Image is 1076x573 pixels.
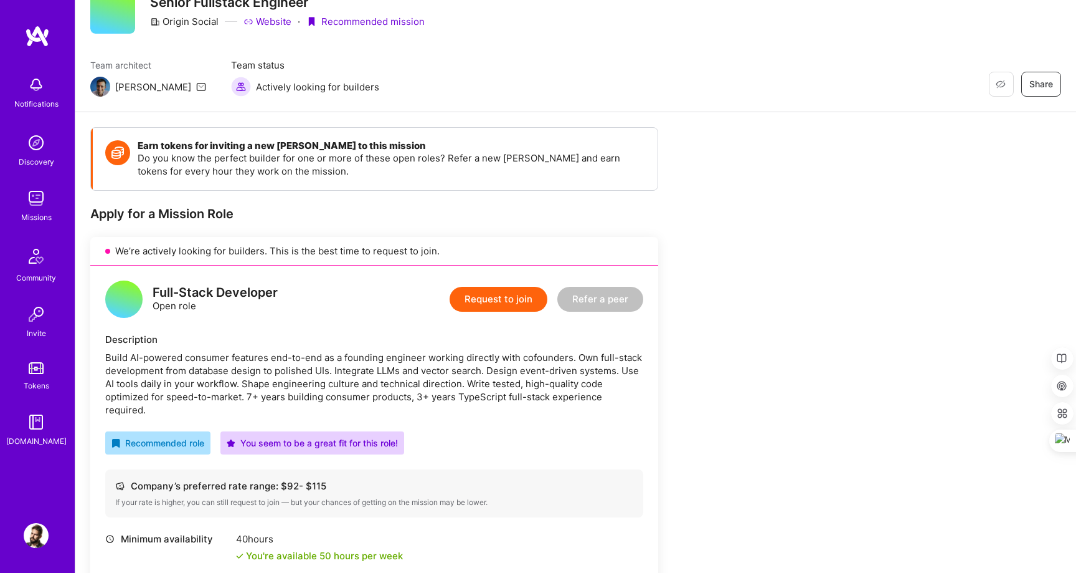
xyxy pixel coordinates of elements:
[24,186,49,211] img: teamwork
[153,286,278,299] div: Full-Stack Developer
[115,80,191,94] div: [PERSON_NAME]
[150,17,160,27] i: icon CompanyGray
[16,271,56,284] div: Community
[25,25,50,47] img: logo
[1029,78,1053,90] span: Share
[1021,72,1061,97] button: Share
[231,59,379,72] span: Team status
[298,15,300,28] div: ·
[196,82,206,92] i: icon Mail
[227,439,235,448] i: icon PurpleStar
[306,15,425,28] div: Recommended mission
[115,481,125,491] i: icon Cash
[14,97,59,110] div: Notifications
[256,80,379,94] span: Actively looking for builders
[105,534,115,544] i: icon Clock
[24,72,49,97] img: bell
[21,241,51,271] img: Community
[24,130,49,155] img: discovery
[557,287,643,312] button: Refer a peer
[153,286,278,312] div: Open role
[115,498,633,508] div: If your rate is higher, you can still request to join — but your chances of getting on the missio...
[21,211,52,224] div: Missions
[111,439,120,448] i: icon RecommendedBadge
[115,479,633,493] div: Company’s preferred rate range: $ 92 - $ 115
[138,152,645,178] p: Do you know the perfect builder for one or more of these open roles? Refer a new [PERSON_NAME] an...
[105,351,643,417] div: Build AI-powered consumer features end-to-end as a founding engineer working directly with cofoun...
[6,435,67,448] div: [DOMAIN_NAME]
[19,155,54,168] div: Discovery
[90,59,206,72] span: Team architect
[111,436,204,450] div: Recommended role
[243,15,291,28] a: Website
[27,327,46,340] div: Invite
[21,523,52,548] a: User Avatar
[231,77,251,97] img: Actively looking for builders
[24,379,49,392] div: Tokens
[105,333,643,346] div: Description
[236,549,403,562] div: You're available 50 hours per week
[450,287,547,312] button: Request to join
[90,237,658,266] div: We’re actively looking for builders. This is the best time to request to join.
[24,302,49,327] img: Invite
[150,15,219,28] div: Origin Social
[90,206,658,222] div: Apply for a Mission Role
[24,410,49,435] img: guide book
[138,140,645,152] h4: Earn tokens for inviting a new [PERSON_NAME] to this mission
[306,17,316,27] i: icon PurpleRibbon
[236,532,403,546] div: 40 hours
[29,362,44,374] img: tokens
[105,532,230,546] div: Minimum availability
[236,552,243,560] i: icon Check
[24,523,49,548] img: User Avatar
[90,77,110,97] img: Team Architect
[105,140,130,165] img: Token icon
[227,436,398,450] div: You seem to be a great fit for this role!
[996,79,1006,89] i: icon EyeClosed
